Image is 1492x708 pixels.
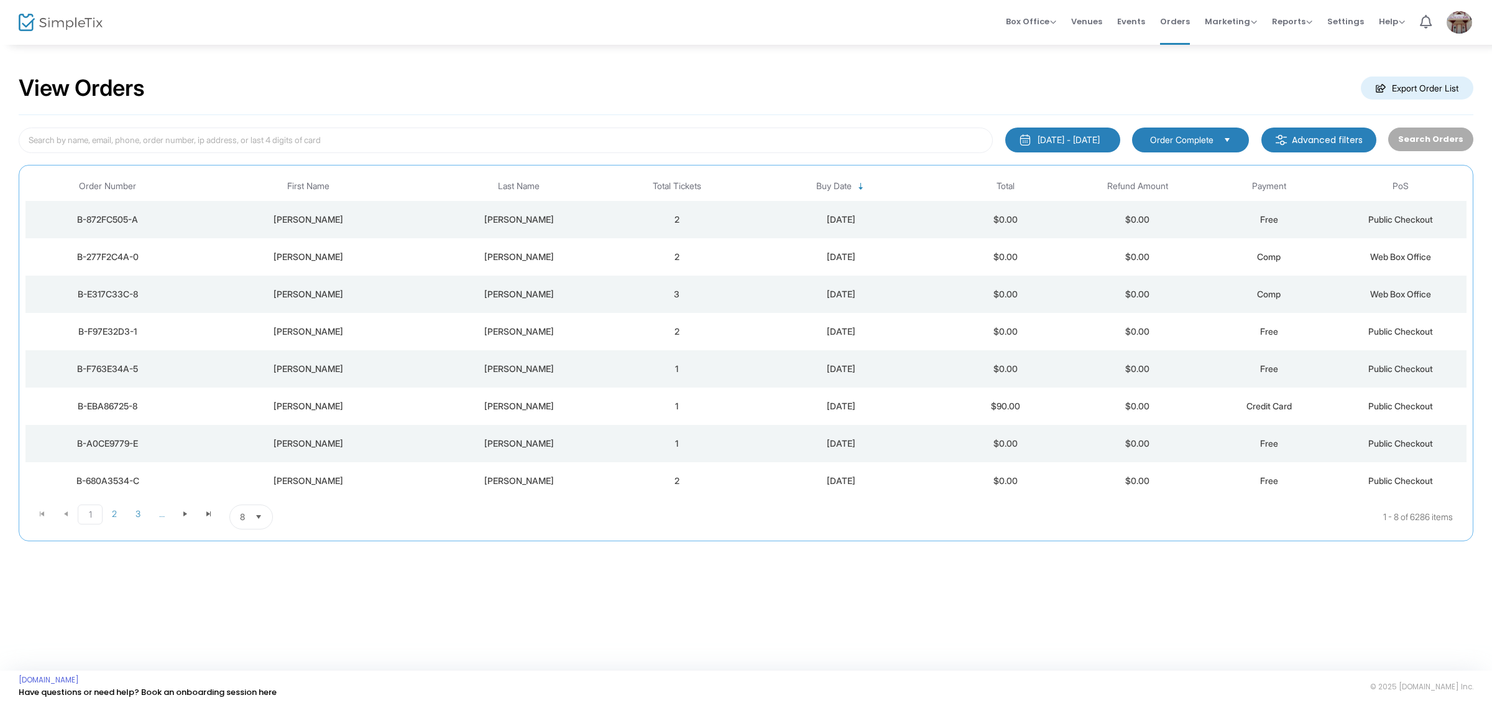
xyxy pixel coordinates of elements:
div: B-A0CE9779-E [29,437,187,450]
div: 8/17/2025 [746,475,937,487]
td: $0.00 [940,350,1072,388]
div: B-E317C33C-8 [29,288,187,300]
td: $0.00 [940,462,1072,500]
div: B-680A3534-C [29,475,187,487]
h2: View Orders [19,75,145,102]
m-button: Advanced filters [1261,128,1376,152]
button: Select [250,505,267,529]
kendo-pager-info: 1 - 8 of 6286 items [397,505,1453,529]
div: Howard [193,325,424,338]
div: Nicole [193,288,424,300]
span: Free [1260,438,1278,449]
span: Go to the next page [180,509,190,519]
span: Free [1260,475,1278,486]
span: Comp [1257,251,1281,262]
span: Credit Card [1246,401,1292,411]
span: Box Office [1006,16,1056,27]
td: $0.00 [940,313,1072,350]
td: $0.00 [1072,276,1204,313]
span: Public Checkout [1368,475,1433,486]
input: Search by name, email, phone, order number, ip address, or last 4 digits of card [19,128,993,153]
span: © 2025 [DOMAIN_NAME] Inc. [1370,682,1473,692]
div: Prusha [430,400,608,412]
span: Go to the last page [197,505,221,523]
span: Comp [1257,289,1281,299]
div: Marlene [193,437,424,450]
span: Public Checkout [1368,326,1433,337]
td: 3 [611,276,743,313]
span: Public Checkout [1368,363,1433,374]
td: $0.00 [940,238,1072,276]
td: $0.00 [1072,388,1204,425]
div: 8/19/2025 [746,288,937,300]
span: Marketing [1205,16,1257,27]
div: 8/18/2025 [746,363,937,375]
div: 8/19/2025 [746,251,937,263]
span: Web Box Office [1370,251,1431,262]
div: Gilman [430,325,608,338]
span: Last Name [498,181,540,192]
td: 2 [611,313,743,350]
span: Payment [1252,181,1286,192]
td: $0.00 [1072,201,1204,238]
span: Go to the next page [173,505,197,523]
span: Public Checkout [1368,214,1433,225]
td: $0.00 [940,425,1072,462]
img: monthly [1019,134,1031,146]
div: 8/19/2025 [746,213,937,226]
button: [DATE] - [DATE] [1005,128,1120,152]
span: Free [1260,326,1278,337]
td: $0.00 [1072,350,1204,388]
td: 1 [611,388,743,425]
span: Page 3 [126,505,150,523]
div: Chizek [430,288,608,300]
span: Order Number [79,181,136,192]
div: B-872FC505-A [29,213,187,226]
span: Events [1117,6,1145,37]
div: Data table [25,172,1467,500]
div: Nygard [430,475,608,487]
span: Web Box Office [1370,289,1431,299]
div: Greaney [430,213,608,226]
span: First Name [287,181,329,192]
span: Buy Date [816,181,852,192]
td: 2 [611,201,743,238]
span: Page 1 [78,505,103,524]
td: $0.00 [1072,462,1204,500]
span: 8 [240,511,245,523]
td: 2 [611,462,743,500]
span: Go to the last page [204,509,214,519]
span: Sortable [856,182,866,192]
span: Public Checkout [1368,438,1433,449]
td: $0.00 [1072,425,1204,462]
td: 2 [611,238,743,276]
div: B-F97E32D3-1 [29,325,187,338]
td: $90.00 [940,388,1072,425]
div: 8/17/2025 [746,400,937,412]
span: Reports [1272,16,1312,27]
div: 8/19/2025 [746,325,937,338]
span: Venues [1071,6,1102,37]
span: Help [1379,16,1405,27]
span: Public Checkout [1368,401,1433,411]
span: Page 4 [150,505,173,523]
span: Settings [1327,6,1364,37]
td: 1 [611,425,743,462]
div: [DATE] - [DATE] [1038,134,1100,146]
div: 8/17/2025 [746,437,937,450]
a: [DOMAIN_NAME] [19,675,79,685]
td: 1 [611,350,743,388]
td: $0.00 [940,201,1072,238]
m-button: Export Order List [1361,77,1473,100]
div: wilderotter [430,363,608,375]
span: Order Complete [1150,134,1213,146]
div: Johnson [430,251,608,263]
div: Christine [193,213,424,226]
span: Page 2 [103,505,126,523]
span: Free [1260,363,1278,374]
div: B-F763E34A-5 [29,363,187,375]
div: Linda [193,400,424,412]
div: Schram [430,437,608,450]
div: Judy [193,475,424,487]
td: $0.00 [1072,238,1204,276]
